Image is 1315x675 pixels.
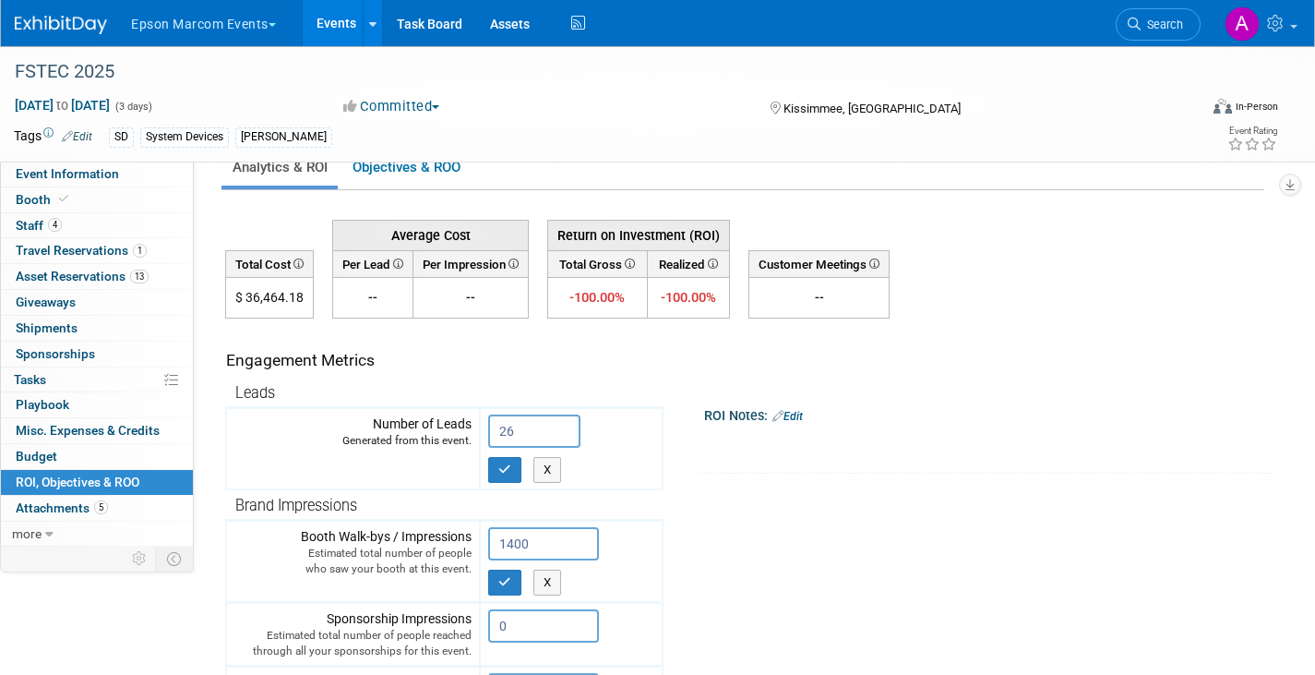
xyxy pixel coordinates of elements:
[114,101,152,113] span: (3 days)
[1,264,193,289] a: Asset Reservations13
[156,547,194,571] td: Toggle Event Tabs
[140,127,229,147] div: System Devices
[226,250,314,277] th: Total Cost
[16,192,72,207] span: Booth
[54,98,71,113] span: to
[235,127,332,147] div: [PERSON_NAME]
[749,250,890,277] th: Customer Meetings
[1,444,193,469] a: Budget
[413,250,529,277] th: Per Impression
[1141,18,1183,31] span: Search
[661,289,716,306] span: -100.00%
[1,290,193,315] a: Giveaways
[1235,100,1278,114] div: In-Person
[548,220,730,250] th: Return on Investment (ROI)
[59,194,68,204] i: Booth reservation complete
[333,220,529,250] th: Average Cost
[341,150,471,186] a: Objectives & ROO
[133,244,147,258] span: 1
[234,527,472,577] div: Booth Walk-bys / Impressions
[16,218,62,233] span: Staff
[16,423,160,438] span: Misc. Expenses & Credits
[14,97,111,114] span: [DATE] [DATE]
[226,349,655,372] div: Engagement Metrics
[226,278,314,319] td: $ 36,464.18
[1,418,193,443] a: Misc. Expenses & Credits
[1225,6,1260,42] img: Alex Madrid
[221,150,338,186] a: Analytics & ROI
[1,470,193,495] a: ROI, Objectives & ROO
[647,250,729,277] th: Realized
[234,546,472,577] div: Estimated total number of people who saw your booth at this event.
[16,346,95,361] span: Sponsorships
[15,16,107,34] img: ExhibitDay
[94,500,108,514] span: 5
[1,392,193,417] a: Playbook
[16,320,78,335] span: Shipments
[16,166,119,181] span: Event Information
[16,295,76,309] span: Giveaways
[124,547,156,571] td: Personalize Event Tab Strip
[16,449,57,464] span: Budget
[12,526,42,541] span: more
[235,384,275,402] span: Leads
[533,570,562,596] button: X
[1,187,193,212] a: Booth
[62,130,92,143] a: Edit
[234,433,472,449] div: Generated from this event.
[8,55,1170,89] div: FSTEC 2025
[1,213,193,238] a: Staff4
[783,102,961,115] span: Kissimmee, [GEOGRAPHIC_DATA]
[235,497,357,514] span: Brand Impressions
[548,250,648,277] th: Total Gross
[16,397,69,412] span: Playbook
[704,402,1272,426] div: ROI Notes:
[1,522,193,547] a: more
[130,270,149,283] span: 13
[109,127,134,147] div: SD
[1213,99,1232,114] img: Format-Inperson.png
[1,342,193,367] a: Sponsorships
[533,457,562,483] button: X
[1091,96,1278,124] div: Event Format
[234,609,472,659] div: Sponsorship Impressions
[757,288,881,307] div: --
[1227,127,1277,136] div: Event Rating
[234,628,472,659] div: Estimated total number of people reached through all your sponsorships for this event.
[1,368,193,392] a: Tasks
[466,290,475,305] span: --
[1,496,193,521] a: Attachments5
[14,372,46,387] span: Tasks
[14,127,92,148] td: Tags
[16,243,147,258] span: Travel Reservations
[569,289,625,306] span: -100.00%
[48,218,62,232] span: 4
[368,290,377,305] span: --
[1,316,193,341] a: Shipments
[337,97,447,116] button: Committed
[1,162,193,187] a: Event Information
[772,410,803,423] a: Edit
[16,269,149,283] span: Asset Reservations
[234,415,472,449] div: Number of Leads
[1,238,193,263] a: Travel Reservations1
[333,250,413,277] th: Per Lead
[16,500,108,515] span: Attachments
[1116,8,1201,41] a: Search
[16,475,139,489] span: ROI, Objectives & ROO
